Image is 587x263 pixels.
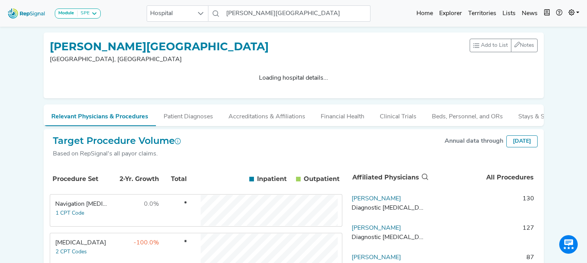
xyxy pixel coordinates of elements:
[372,104,424,125] button: Clinical Trials
[519,6,541,21] a: News
[470,39,511,52] button: Add to List
[58,11,74,15] strong: Module
[110,166,160,192] th: 2-Yr. Growth
[161,166,188,192] th: Total
[147,6,193,21] span: Hospital
[511,104,572,125] button: Stays & Services
[55,9,101,19] button: ModuleSPE
[499,6,519,21] a: Lists
[481,41,508,50] span: Add to List
[506,135,538,147] div: [DATE]
[221,104,313,125] button: Accreditations & Affiliations
[156,104,221,125] button: Patient Diagnoses
[352,225,401,231] a: [PERSON_NAME]
[257,174,287,184] span: Inpatient
[470,39,538,52] div: toolbar
[144,201,159,207] span: 0.0%
[78,10,90,17] div: SPE
[511,39,538,52] button: Notes
[51,166,109,192] th: Procedure Set
[436,6,465,21] a: Explorer
[313,104,372,125] button: Financial Health
[541,6,553,21] button: Intel Book
[55,200,108,209] div: Navigation Bronchoscopy
[55,209,85,218] button: 1 CPT Code
[53,73,535,83] p: Loading hospital details...
[465,6,499,21] a: Territories
[223,5,370,22] input: Search a hospital
[430,224,538,247] td: 127
[352,233,426,242] div: Diagnostic Radiology
[44,104,156,126] button: Relevant Physicians & Procedures
[50,40,269,53] h1: [PERSON_NAME][GEOGRAPHIC_DATA]
[424,104,511,125] button: Beds, Personnel, and ORs
[413,6,436,21] a: Home
[50,55,269,64] p: [GEOGRAPHIC_DATA], [GEOGRAPHIC_DATA]
[520,43,534,48] span: Notes
[430,165,537,190] th: All Procedures
[55,248,87,256] button: 2 CPT Codes
[430,194,538,217] td: 130
[352,196,401,202] a: [PERSON_NAME]
[349,165,430,190] th: Affiliated Physicians
[304,174,340,184] span: Outpatient
[352,254,401,261] a: [PERSON_NAME]
[55,238,108,248] div: Transbronchial Biopsy
[445,137,503,146] div: Annual data through
[53,135,181,147] h2: Target Procedure Volume
[352,203,426,213] div: Diagnostic Radiology
[53,149,181,159] div: Based on RepSignal's all payor claims.
[134,240,159,246] span: -100.0%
